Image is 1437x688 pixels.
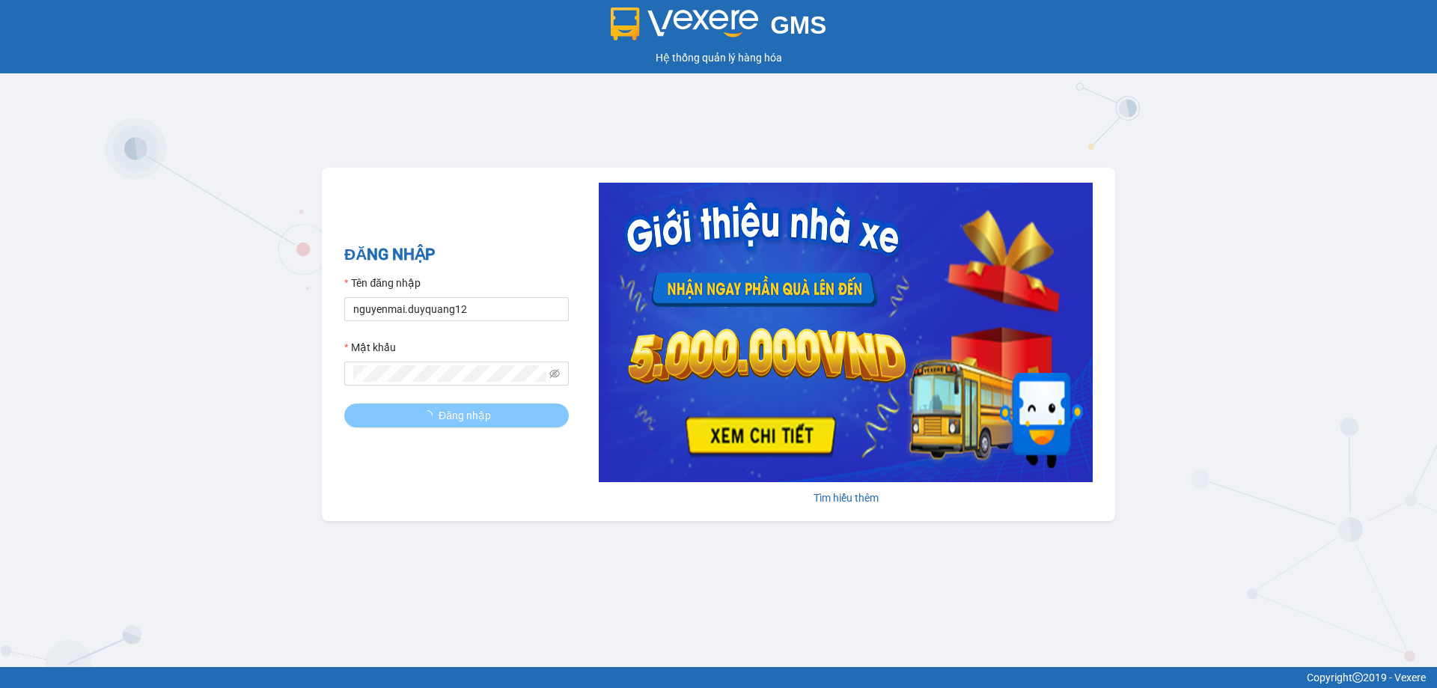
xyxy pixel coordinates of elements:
[4,49,1433,66] div: Hệ thống quản lý hàng hóa
[344,404,569,427] button: Đăng nhập
[11,669,1426,686] div: Copyright 2019 - Vexere
[344,243,569,267] h2: ĐĂNG NHẬP
[344,275,421,291] label: Tên đăng nhập
[611,7,759,40] img: logo 2
[422,410,439,421] span: loading
[353,365,546,382] input: Mật khẩu
[770,11,826,39] span: GMS
[344,339,396,356] label: Mật khẩu
[344,297,569,321] input: Tên đăng nhập
[439,407,491,424] span: Đăng nhập
[611,22,827,34] a: GMS
[1352,672,1363,683] span: copyright
[599,183,1093,482] img: banner-0
[599,490,1093,506] div: Tìm hiểu thêm
[549,368,560,379] span: eye-invisible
